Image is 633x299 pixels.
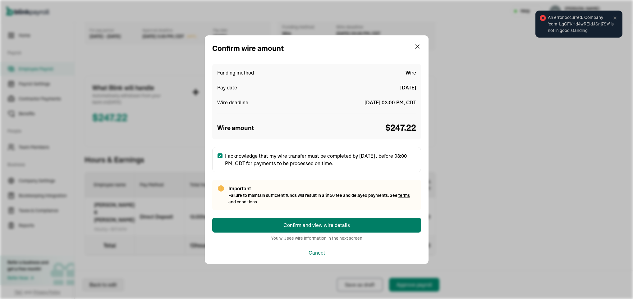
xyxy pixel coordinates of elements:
a: terms and conditions [228,193,410,205]
div: Confirm wire amount [212,43,284,54]
span: Pay date [217,84,237,91]
span: Wire [406,69,416,76]
button: Confirm and view wire details [212,218,421,233]
span: Failure to maintain sufficient funds will result in a $150 fee and delayed payments. See [228,193,410,205]
div: You will see wire information in the next screen [271,235,362,242]
input: I acknowledge that my wire transfer must be completed by [DATE] , before 03:00 PM, CDT for paymen... [218,153,222,158]
span: [DATE] [400,84,416,91]
span: Important [228,185,416,192]
label: I acknowledge that my wire transfer must be completed by [DATE] , before 03:00 PM, CDT for paymen... [212,147,421,172]
span: Wire deadline [217,99,248,106]
span: [DATE] 03:00 PM, CDT [365,99,416,106]
span: Funding method [217,69,254,76]
button: Cancel [309,249,325,256]
div: Confirm and view wire details [283,221,350,229]
span: Wire amount [217,123,254,133]
span: $ 247.22 [385,121,416,134]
